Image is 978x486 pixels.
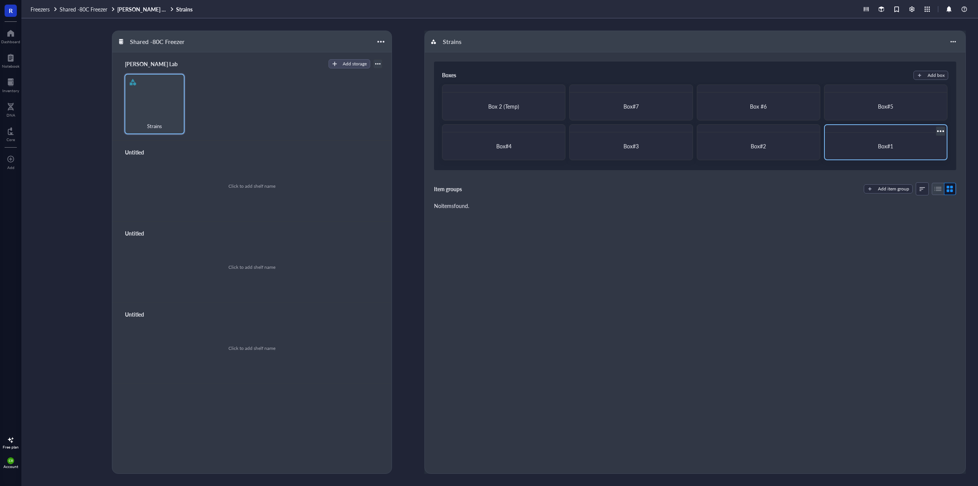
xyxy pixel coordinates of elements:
div: Click to add shelf name [228,345,275,352]
a: Inventory [2,76,19,93]
a: Shared -80C Freezer [60,6,116,13]
button: Add item group [864,184,913,193]
div: Boxes [442,71,456,80]
div: [PERSON_NAME] Lab [121,59,181,69]
button: Add box [913,71,948,80]
div: Inventory [2,88,19,93]
div: Untitled [121,309,167,320]
div: Add storage [343,60,367,67]
span: Freezers [31,5,50,13]
a: Core [6,125,15,142]
div: Untitled [121,228,167,239]
span: Box#4 [496,142,512,150]
a: Dashboard [1,27,20,44]
span: CR [9,459,13,462]
span: Shared -80C Freezer [60,5,107,13]
div: Account [3,464,18,469]
div: Add [7,165,15,170]
a: Notebook [2,52,19,68]
span: Box#1 [878,142,893,150]
div: Dashboard [1,39,20,44]
a: Freezers [31,6,58,13]
button: Add storage [329,59,370,68]
div: DNA [6,113,15,117]
span: Box #6 [750,102,767,110]
span: Strains [147,122,162,130]
div: Core [6,137,15,142]
div: Untitled [121,147,167,158]
span: Box#2 [751,142,766,150]
a: [PERSON_NAME] LabStrains [117,6,194,13]
span: Box#5 [878,102,893,110]
div: Click to add shelf name [228,264,275,271]
span: Box#7 [623,102,639,110]
div: Strains [439,35,485,48]
div: Item groups [434,185,462,193]
span: Box 2 (Temp) [488,102,519,110]
div: Click to add shelf name [228,183,275,190]
a: DNA [6,101,15,117]
div: Shared -80C Freezer [126,35,188,48]
div: Add box [928,72,945,79]
div: Notebook [2,64,19,68]
div: Add item group [878,185,909,192]
span: Box#3 [623,142,639,150]
div: Free plan [3,445,19,449]
div: No items found. [434,202,469,210]
span: R [9,6,13,15]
